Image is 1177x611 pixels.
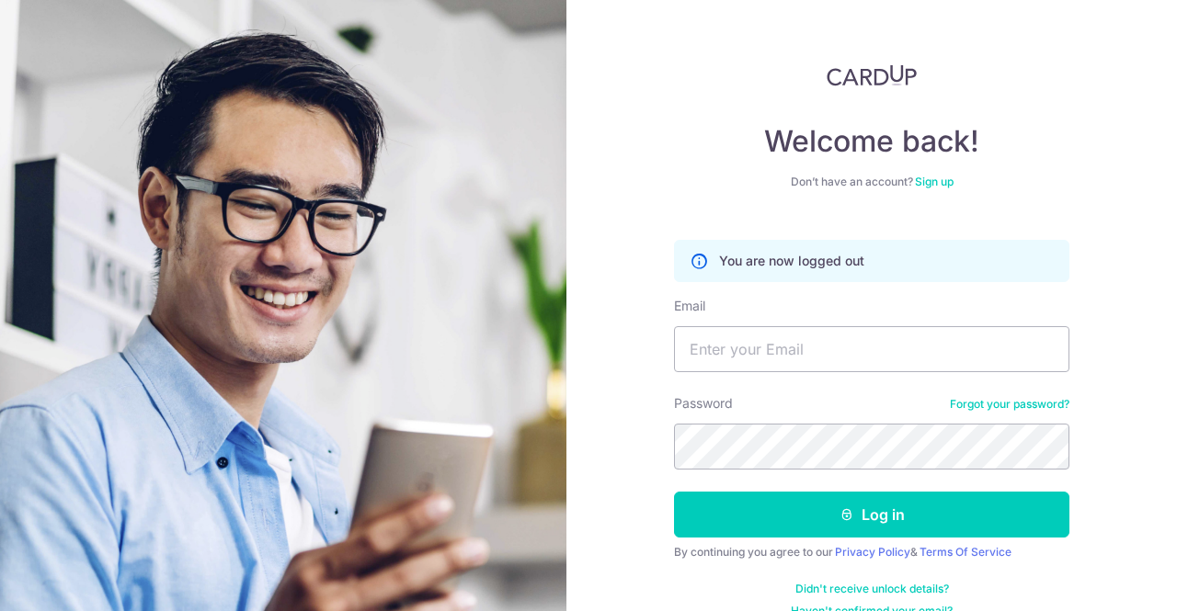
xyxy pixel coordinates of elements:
[795,582,949,596] a: Didn't receive unlock details?
[827,64,917,86] img: CardUp Logo
[674,123,1069,160] h4: Welcome back!
[915,175,954,188] a: Sign up
[835,545,910,559] a: Privacy Policy
[674,394,733,413] label: Password
[920,545,1011,559] a: Terms Of Service
[674,492,1069,537] button: Log in
[674,326,1069,372] input: Enter your Email
[674,175,1069,189] div: Don’t have an account?
[950,397,1069,412] a: Forgot your password?
[674,545,1069,560] div: By continuing you agree to our &
[719,252,864,270] p: You are now logged out
[674,297,705,315] label: Email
